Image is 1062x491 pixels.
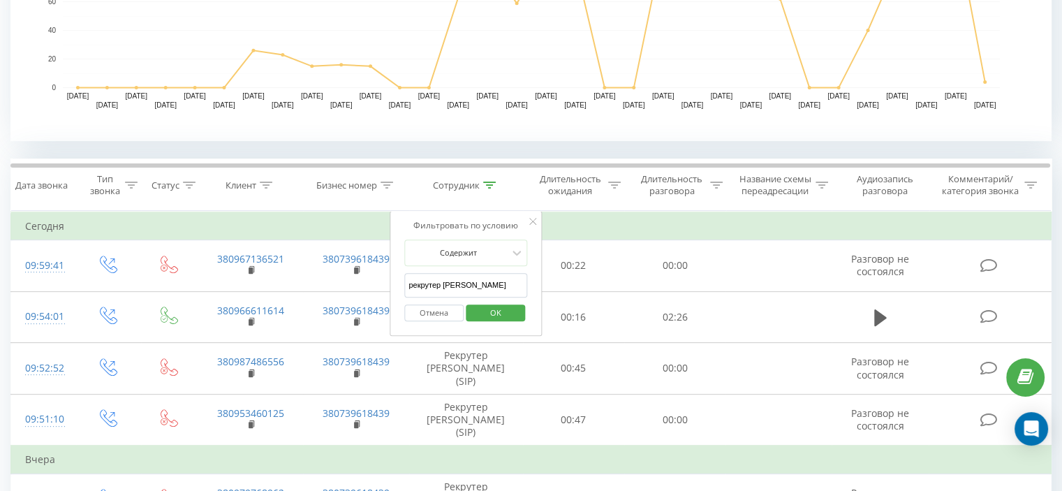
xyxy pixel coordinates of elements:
[48,55,57,63] text: 20
[52,84,56,91] text: 0
[1015,412,1048,446] div: Open Intercom Messenger
[593,92,616,100] text: [DATE]
[739,173,812,197] div: Название схемы переадресации
[67,92,89,100] text: [DATE]
[523,343,624,395] td: 00:45
[15,179,68,191] div: Дата звонка
[536,173,605,197] div: Длительность ожидания
[316,179,377,191] div: Бизнес номер
[409,343,523,395] td: Рекрутер [PERSON_NAME] (SIP)
[226,179,256,191] div: Клиент
[184,92,206,100] text: [DATE]
[535,92,557,100] text: [DATE]
[915,101,938,109] text: [DATE]
[323,406,390,420] a: 380739618439
[523,394,624,446] td: 00:47
[506,101,528,109] text: [DATE]
[624,291,725,343] td: 02:26
[418,92,441,100] text: [DATE]
[48,27,57,34] text: 40
[323,252,390,265] a: 380739618439
[11,212,1052,240] td: Сегодня
[272,101,294,109] text: [DATE]
[851,406,909,432] span: Разговор не состоялся
[857,101,879,109] text: [DATE]
[945,92,967,100] text: [DATE]
[154,101,177,109] text: [DATE]
[637,173,707,197] div: Длительность разговора
[404,219,527,233] div: Фильтровать по условию
[217,304,284,317] a: 380966611614
[740,101,762,109] text: [DATE]
[217,355,284,368] a: 380987486556
[409,394,523,446] td: Рекрутер [PERSON_NAME] (SIP)
[974,101,996,109] text: [DATE]
[404,273,527,298] input: Введите значение
[476,92,499,100] text: [DATE]
[624,343,725,395] td: 00:00
[844,173,926,197] div: Аудиозапись разговора
[476,302,515,323] span: OK
[711,92,733,100] text: [DATE]
[217,406,284,420] a: 380953460125
[96,101,119,109] text: [DATE]
[827,92,850,100] text: [DATE]
[360,92,382,100] text: [DATE]
[652,92,674,100] text: [DATE]
[769,92,791,100] text: [DATE]
[851,355,909,381] span: Разговор не состоялся
[126,92,148,100] text: [DATE]
[389,101,411,109] text: [DATE]
[25,355,62,382] div: 09:52:52
[798,101,820,109] text: [DATE]
[11,446,1052,474] td: Вчера
[466,305,525,322] button: OK
[330,101,353,109] text: [DATE]
[88,173,121,197] div: Тип звонка
[623,101,645,109] text: [DATE]
[681,101,704,109] text: [DATE]
[301,92,323,100] text: [DATE]
[242,92,265,100] text: [DATE]
[213,101,235,109] text: [DATE]
[433,179,480,191] div: Сотрудник
[447,101,469,109] text: [DATE]
[939,173,1021,197] div: Комментарий/категория звонка
[886,92,908,100] text: [DATE]
[624,240,725,292] td: 00:00
[851,252,909,278] span: Разговор не состоялся
[564,101,587,109] text: [DATE]
[152,179,179,191] div: Статус
[217,252,284,265] a: 380967136521
[323,304,390,317] a: 380739618439
[25,406,62,433] div: 09:51:10
[523,291,624,343] td: 00:16
[323,355,390,368] a: 380739618439
[404,305,464,322] button: Отмена
[523,240,624,292] td: 00:22
[25,303,62,330] div: 09:54:01
[25,252,62,279] div: 09:59:41
[624,394,725,446] td: 00:00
